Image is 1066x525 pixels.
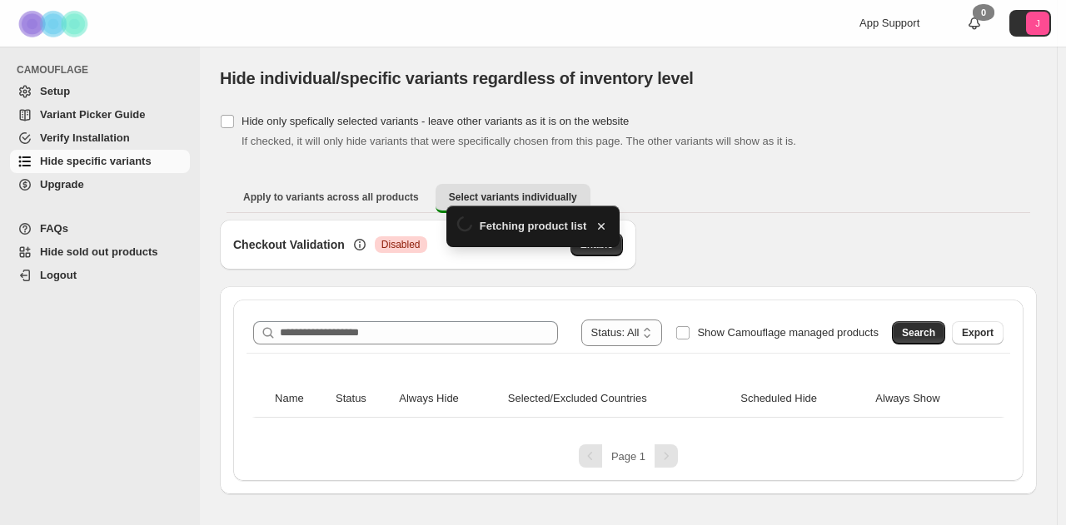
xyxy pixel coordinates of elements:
span: Fetching product list [480,218,587,235]
span: Hide specific variants [40,155,152,167]
button: Export [952,321,1004,344]
span: Search [902,326,935,339]
a: 0 [966,15,983,32]
span: Disabled [381,238,421,251]
th: Always Show [870,380,986,418]
a: Hide specific variants [10,150,190,173]
span: Avatar with initials J [1026,12,1049,35]
span: Show Camouflage managed products [697,326,879,339]
span: Select variants individually [449,191,577,204]
div: Select variants individually [220,220,1037,494]
th: Status [331,380,394,418]
span: Hide sold out products [40,245,158,258]
text: J [1035,18,1040,28]
span: Apply to variants across all products [243,191,419,204]
th: Always Hide [394,380,502,418]
a: Verify Installation [10,126,190,150]
a: Upgrade [10,173,190,196]
img: Camouflage [13,1,97,47]
th: Selected/Excluded Countries [503,380,735,418]
span: Verify Installation [40,131,130,144]
button: Select variants individually [436,184,590,213]
button: Apply to variants across all products [230,184,432,210]
span: App Support [859,17,919,29]
a: FAQs [10,217,190,240]
nav: Pagination [247,444,1010,468]
span: Page 1 [611,450,645,463]
th: Name [270,380,331,418]
div: 0 [973,4,994,21]
span: If checked, it will only hide variants that were specifically chosen from this page. The other va... [242,135,796,147]
a: Variant Picker Guide [10,103,190,126]
a: Setup [10,80,190,103]
span: Upgrade [40,178,84,191]
span: CAMOUFLAGE [17,63,192,77]
span: Logout [40,269,77,281]
span: Hide individual/specific variants regardless of inventory level [220,69,694,87]
a: Logout [10,264,190,287]
span: FAQs [40,222,68,235]
span: Setup [40,85,70,97]
th: Scheduled Hide [735,380,870,418]
h3: Checkout Validation [233,236,345,253]
span: Export [962,326,994,339]
span: Variant Picker Guide [40,108,145,121]
button: Avatar with initials J [1009,10,1051,37]
a: Hide sold out products [10,240,190,264]
span: Hide only spefically selected variants - leave other variants as it is on the website [242,115,629,127]
button: Search [892,321,945,344]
